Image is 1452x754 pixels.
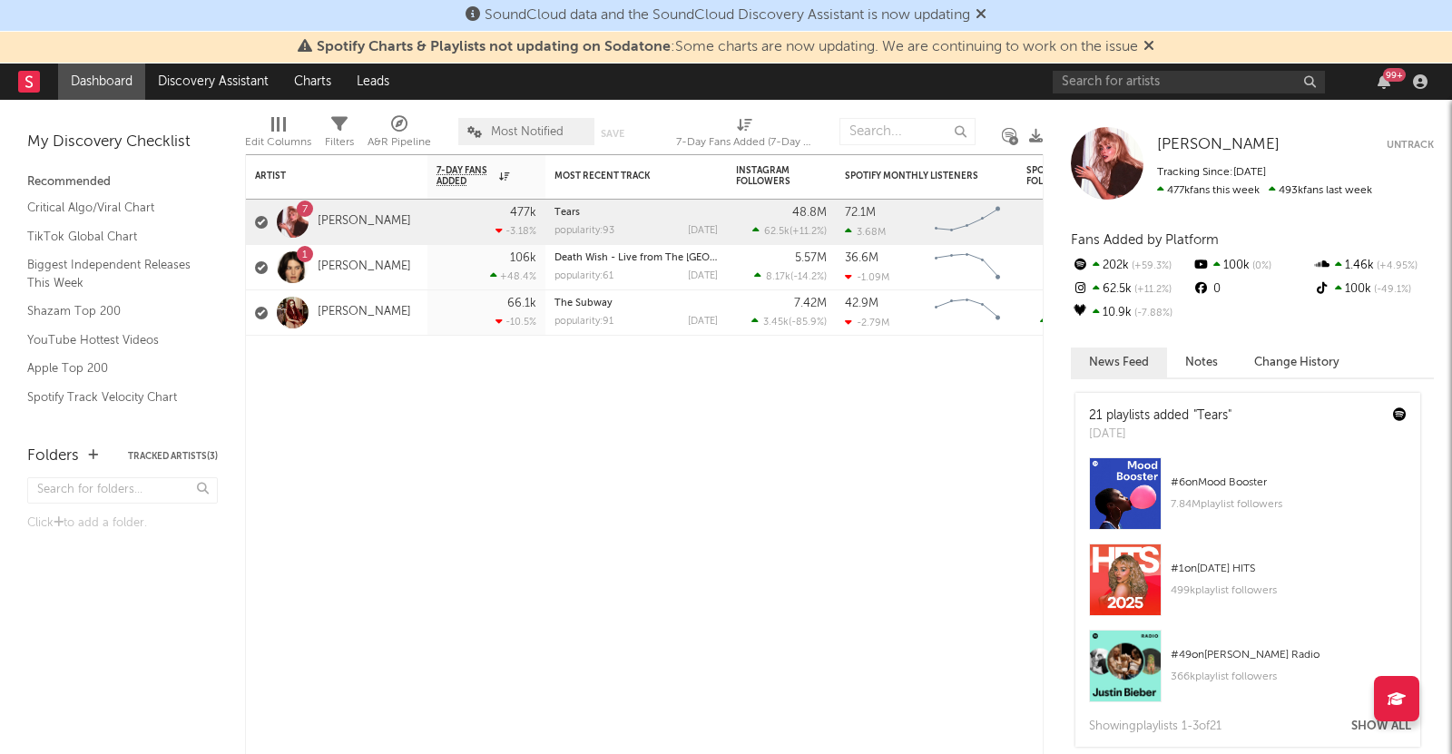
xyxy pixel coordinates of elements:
div: The Subway [554,299,718,308]
svg: Chart title [927,245,1008,290]
button: News Feed [1071,348,1167,377]
input: Search for artists [1053,71,1325,93]
div: 62.5k [1071,278,1192,301]
div: -10.5 % [495,316,536,328]
div: 48.8M [792,207,827,219]
div: +48.4 % [490,270,536,282]
div: -1.09M [845,271,889,283]
a: Death Wish - Live from The [GEOGRAPHIC_DATA] [554,253,789,263]
div: -3.18 % [495,225,536,237]
div: # 1 on [DATE] HITS [1171,558,1407,580]
div: # 49 on [PERSON_NAME] Radio [1171,644,1407,666]
a: Dashboard [58,64,145,100]
a: [PERSON_NAME] [318,214,411,230]
a: [PERSON_NAME] [1157,136,1280,154]
span: +59.3 % [1129,261,1172,271]
div: ( ) [754,270,827,282]
svg: Chart title [927,290,1008,336]
div: A&R Pipeline [368,132,431,153]
a: #49on[PERSON_NAME] Radio366kplaylist followers [1075,630,1420,716]
div: Spotify Followers [1026,165,1090,187]
div: Death Wish - Live from The O2 Arena [554,253,718,263]
a: #1on[DATE] HITS499kplaylist followers [1075,543,1420,630]
div: My Discovery Checklist [27,132,218,153]
button: 99+ [1378,74,1390,89]
a: Discovery Assistant [145,64,281,100]
span: 3.45k [763,318,789,328]
a: #6onMood Booster7.84Mplaylist followers [1075,457,1420,543]
div: 202k [1071,254,1192,278]
span: +11.2 % [1132,285,1172,295]
div: Artist [255,171,391,181]
div: Edit Columns [245,109,311,162]
div: 42.9M [845,298,878,309]
span: Most Notified [491,126,564,138]
span: Dismiss [976,8,986,23]
div: 7-Day Fans Added (7-Day Fans Added) [676,132,812,153]
span: -7.88 % [1132,308,1172,318]
div: popularity: 61 [554,271,613,281]
span: -49.1 % [1371,285,1411,295]
div: ( ) [751,316,827,328]
span: Dismiss [1143,40,1154,54]
span: : Some charts are now updating. We are continuing to work on the issue [317,40,1138,54]
div: 36.6M [845,252,878,264]
div: [DATE] [1089,426,1231,444]
div: 72.1M [845,207,876,219]
a: [PERSON_NAME] [318,305,411,320]
div: A&R Pipeline [368,109,431,162]
div: 366k playlist followers [1171,666,1407,688]
a: Tears [554,208,580,218]
a: Shazam Top 200 [27,301,200,321]
div: # 6 on Mood Booster [1171,472,1407,494]
span: 493k fans last week [1157,185,1372,196]
a: Leads [344,64,402,100]
span: 477k fans this week [1157,185,1260,196]
span: [PERSON_NAME] [1157,137,1280,152]
button: Untrack [1387,136,1434,154]
span: SoundCloud data and the SoundCloud Discovery Assistant is now updating [485,8,970,23]
div: Spotify Monthly Listeners [845,171,981,181]
div: Recommended [27,171,218,193]
span: +4.95 % [1374,261,1418,271]
div: Filters [325,132,354,153]
div: Edit Columns [245,132,311,153]
div: Showing playlist s 1- 3 of 21 [1089,716,1221,738]
a: [PERSON_NAME] [318,259,411,275]
div: ( ) [1040,316,1117,328]
button: Show All [1351,720,1411,732]
a: The Subway [554,299,613,308]
div: 0 [1192,278,1312,301]
div: 21 playlists added [1089,406,1231,426]
div: Folders [27,446,79,467]
div: 66.1k [507,298,536,309]
div: [DATE] [688,317,718,327]
div: Most Recent Track [554,171,691,181]
div: Filters [325,109,354,162]
div: 100k [1313,278,1434,301]
div: 499k playlist followers [1171,580,1407,602]
div: 477k [510,207,536,219]
div: 7.42M [794,298,827,309]
button: Tracked Artists(3) [128,452,218,461]
svg: Chart title [927,200,1008,245]
div: 7-Day Fans Added (7-Day Fans Added) [676,109,812,162]
span: -85.9 % [791,318,824,328]
div: -2.79M [845,317,889,328]
span: Fans Added by Platform [1071,233,1219,247]
div: 7.84M playlist followers [1171,494,1407,515]
div: 3.68M [845,226,886,238]
span: 7-Day Fans Added [437,165,495,187]
input: Search for folders... [27,477,218,504]
span: 62.5k [764,227,790,237]
div: 1.46k [1313,254,1434,278]
div: Instagram Followers [736,165,800,187]
button: Change History [1236,348,1358,377]
span: +11.2 % [792,227,824,237]
span: Spotify Charts & Playlists not updating on Sodatone [317,40,671,54]
div: Tears [554,208,718,218]
a: Critical Algo/Viral Chart [27,198,200,218]
button: Notes [1167,348,1236,377]
div: popularity: 93 [554,226,614,236]
a: Biggest Independent Releases This Week [27,255,200,292]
